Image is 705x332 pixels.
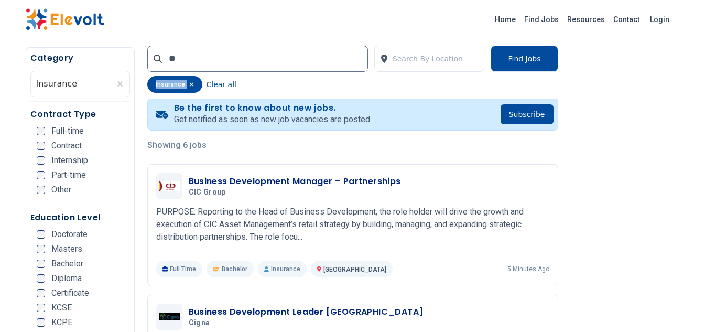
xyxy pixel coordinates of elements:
[37,127,45,135] input: Full-time
[30,108,130,121] h5: Contract Type
[207,76,236,93] button: Clear all
[156,173,549,277] a: CIC groupBusiness Development Manager – PartnershipsCIC groupPURPOSE: Reporting to the Head of Bu...
[51,274,82,283] span: Diploma
[174,113,372,126] p: Get notified as soon as new job vacancies are posted.
[189,188,226,197] span: CIC group
[159,181,180,191] img: CIC group
[51,230,88,239] span: Doctorate
[222,265,247,273] span: Bachelor
[156,206,549,243] p: PURPOSE: Reporting to the Head of Business Development, the role holder will drive the growth and...
[189,318,210,328] span: Cigna
[37,186,45,194] input: Other
[323,266,386,273] span: [GEOGRAPHIC_DATA]
[520,11,563,28] a: Find Jobs
[501,104,554,124] button: Subscribe
[51,127,84,135] span: Full-time
[644,9,676,30] a: Login
[653,282,705,332] iframe: Chat Widget
[51,186,71,194] span: Other
[37,289,45,297] input: Certificate
[37,171,45,179] input: Part-time
[51,318,72,327] span: KCPE
[37,318,45,327] input: KCPE
[37,156,45,165] input: Internship
[159,313,180,320] img: Cigna
[51,245,82,253] span: Masters
[37,274,45,283] input: Diploma
[37,230,45,239] input: Doctorate
[37,304,45,312] input: KCSE
[51,142,82,150] span: Contract
[174,103,372,113] h4: Be the first to know about new jobs.
[156,261,203,277] p: Full Time
[147,76,202,93] div: insurance
[507,265,549,273] p: 5 minutes ago
[51,304,72,312] span: KCSE
[563,11,609,28] a: Resources
[189,175,401,188] h3: Business Development Manager – Partnerships
[51,260,83,268] span: Bachelor
[51,289,89,297] span: Certificate
[26,8,104,30] img: Elevolt
[189,306,424,318] h3: Business Development Leader [GEOGRAPHIC_DATA]
[258,261,307,277] p: Insurance
[37,142,45,150] input: Contract
[491,46,558,72] button: Find Jobs
[37,260,45,268] input: Bachelor
[491,11,520,28] a: Home
[37,245,45,253] input: Masters
[51,156,88,165] span: Internship
[609,11,644,28] a: Contact
[51,171,86,179] span: Part-time
[147,139,558,152] p: Showing 6 jobs
[30,52,130,65] h5: Category
[30,211,130,224] h5: Education Level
